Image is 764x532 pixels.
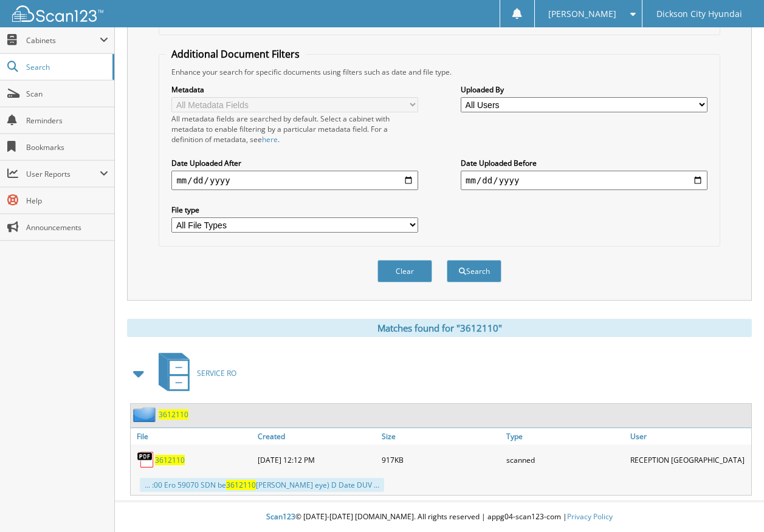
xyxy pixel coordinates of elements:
[171,158,418,168] label: Date Uploaded After
[151,349,236,397] a: SERVICE RO
[461,171,707,190] input: end
[656,10,742,18] span: Dickson City Hyundai
[26,142,108,152] span: Bookmarks
[165,47,306,61] legend: Additional Document Filters
[379,448,503,472] div: 917KB
[12,5,103,22] img: scan123-logo-white.svg
[503,428,627,445] a: Type
[140,478,384,492] div: ... :00 Ero 59070 SDN be [PERSON_NAME] eye) D Date DUV ...
[171,84,418,95] label: Metadata
[155,455,185,465] a: 3612110
[131,428,255,445] a: File
[26,115,108,126] span: Reminders
[255,448,379,472] div: [DATE] 12:12 PM
[26,62,106,72] span: Search
[548,10,616,18] span: [PERSON_NAME]
[171,205,418,215] label: File type
[165,67,713,77] div: Enhance your search for specific documents using filters such as date and file type.
[26,169,100,179] span: User Reports
[26,196,108,206] span: Help
[461,84,707,95] label: Uploaded By
[137,451,155,469] img: PDF.png
[115,502,764,532] div: © [DATE]-[DATE] [DOMAIN_NAME]. All rights reserved | appg04-scan123-com |
[262,134,278,145] a: here
[26,35,100,46] span: Cabinets
[197,368,236,378] span: SERVICE RO
[447,260,501,282] button: Search
[226,480,256,490] span: 3612110
[26,222,108,233] span: Announcements
[171,171,418,190] input: start
[127,319,752,337] div: Matches found for "3612110"
[567,511,613,522] a: Privacy Policy
[379,428,503,445] a: Size
[26,89,108,99] span: Scan
[171,114,418,145] div: All metadata fields are searched by default. Select a cabinet with metadata to enable filtering b...
[159,409,188,420] a: 3612110
[627,428,751,445] a: User
[627,448,751,472] div: RECEPTION [GEOGRAPHIC_DATA]
[266,511,295,522] span: Scan123
[503,448,627,472] div: scanned
[461,158,707,168] label: Date Uploaded Before
[255,428,379,445] a: Created
[377,260,432,282] button: Clear
[133,407,159,422] img: folder2.png
[703,474,764,532] iframe: Chat Widget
